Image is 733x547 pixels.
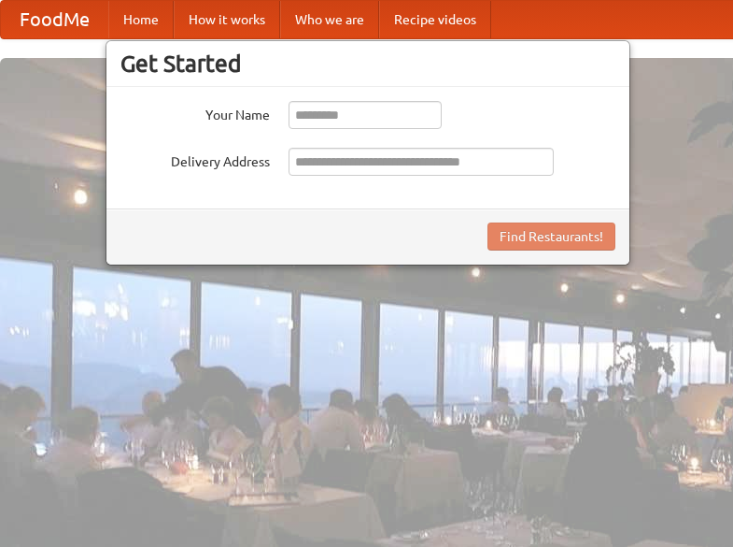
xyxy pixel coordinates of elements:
[174,1,280,38] a: How it works
[487,223,615,251] button: Find Restaurants!
[120,101,270,124] label: Your Name
[1,1,108,38] a: FoodMe
[280,1,379,38] a: Who we are
[108,1,174,38] a: Home
[120,50,615,78] h3: Get Started
[120,148,270,171] label: Delivery Address
[379,1,491,38] a: Recipe videos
